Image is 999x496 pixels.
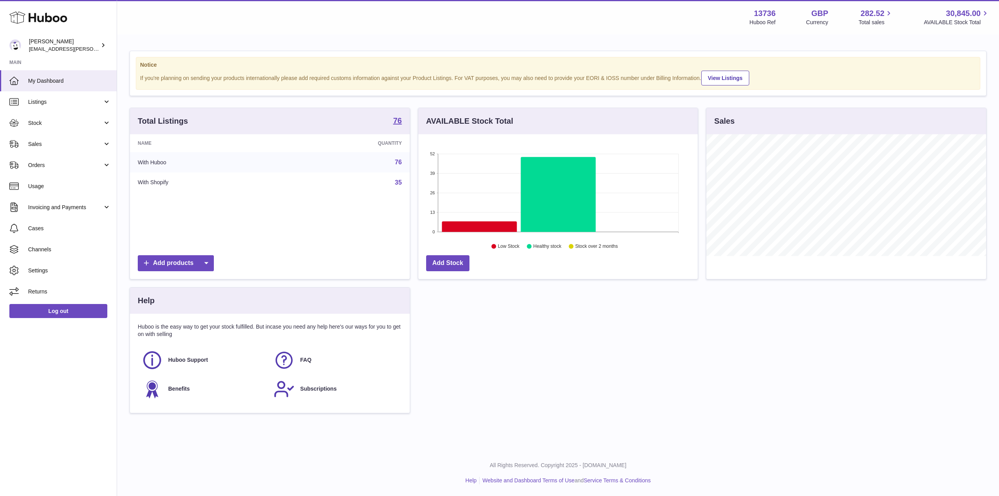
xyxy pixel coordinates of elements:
a: Log out [9,304,107,318]
h3: Total Listings [138,116,188,126]
a: Add products [138,255,214,271]
span: Total sales [859,19,893,26]
h3: AVAILABLE Stock Total [426,116,513,126]
span: [EMAIL_ADDRESS][PERSON_NAME][DOMAIN_NAME] [29,46,156,52]
td: With Huboo [130,152,281,172]
img: horia@orea.uk [9,39,21,51]
strong: 76 [393,117,402,124]
span: Channels [28,246,111,253]
a: 76 [395,159,402,165]
span: Listings [28,98,103,106]
strong: GBP [811,8,828,19]
span: Sales [28,140,103,148]
td: With Shopify [130,172,281,193]
a: Add Stock [426,255,469,271]
span: Orders [28,162,103,169]
text: Stock over 2 months [575,244,618,249]
a: Subscriptions [274,379,398,400]
strong: Notice [140,61,976,69]
text: 13 [430,210,435,215]
span: Settings [28,267,111,274]
text: 0 [432,229,435,234]
span: Stock [28,119,103,127]
span: Benefits [168,385,190,393]
a: Benefits [142,379,266,400]
h3: Help [138,295,155,306]
div: If you're planning on sending your products internationally please add required customs informati... [140,69,976,85]
a: 282.52 Total sales [859,8,893,26]
p: All Rights Reserved. Copyright 2025 - [DOMAIN_NAME] [123,462,993,469]
h3: Sales [714,116,734,126]
div: Huboo Ref [750,19,776,26]
text: 52 [430,151,435,156]
li: and [480,477,651,484]
span: My Dashboard [28,77,111,85]
th: Name [130,134,281,152]
text: Low Stock [498,244,520,249]
div: [PERSON_NAME] [29,38,99,53]
strong: 13736 [754,8,776,19]
span: 282.52 [860,8,884,19]
p: Huboo is the easy way to get your stock fulfilled. But incase you need any help here's our ways f... [138,323,402,338]
span: Huboo Support [168,356,208,364]
a: View Listings [701,71,749,85]
a: Website and Dashboard Terms of Use [482,477,574,484]
div: Currency [806,19,828,26]
span: Usage [28,183,111,190]
a: 30,845.00 AVAILABLE Stock Total [924,8,990,26]
text: 39 [430,171,435,176]
span: Cases [28,225,111,232]
a: FAQ [274,350,398,371]
a: 35 [395,179,402,186]
a: Huboo Support [142,350,266,371]
a: 76 [393,117,402,126]
span: 30,845.00 [946,8,981,19]
a: Service Terms & Conditions [584,477,651,484]
span: Returns [28,288,111,295]
a: Help [466,477,477,484]
span: AVAILABLE Stock Total [924,19,990,26]
span: Subscriptions [300,385,336,393]
th: Quantity [281,134,409,152]
span: FAQ [300,356,311,364]
text: Healthy stock [533,244,562,249]
span: Invoicing and Payments [28,204,103,211]
text: 26 [430,190,435,195]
